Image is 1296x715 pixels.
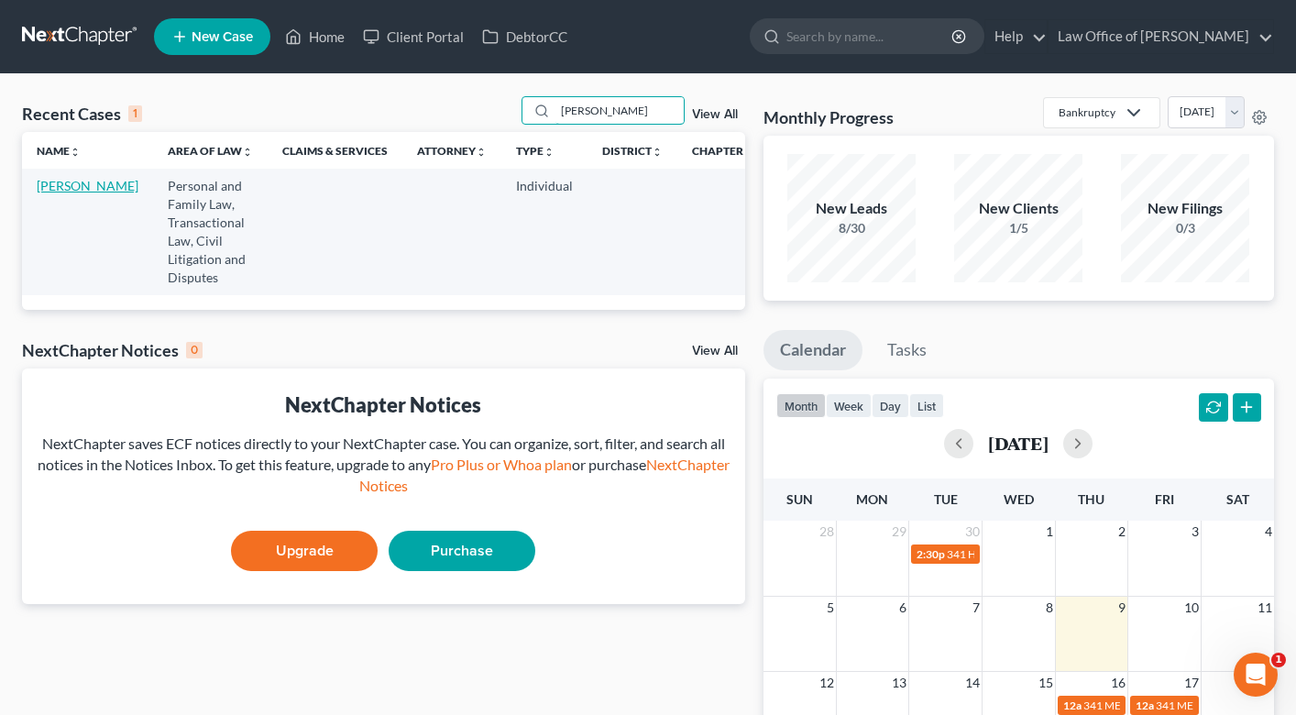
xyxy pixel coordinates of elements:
[476,147,487,158] i: unfold_more
[692,345,738,357] a: View All
[1136,698,1154,712] span: 12a
[1044,597,1055,619] span: 8
[1271,653,1286,667] span: 1
[1059,104,1115,120] div: Bankruptcy
[128,105,142,122] div: 1
[1116,597,1127,619] span: 9
[818,521,836,543] span: 28
[954,219,1082,237] div: 1/5
[602,144,663,158] a: Districtunfold_more
[516,144,555,158] a: Typeunfold_more
[22,339,203,361] div: NextChapter Notices
[1078,491,1104,507] span: Thu
[359,456,730,494] a: NextChapter Notices
[787,219,916,237] div: 8/30
[985,20,1047,53] a: Help
[153,169,268,294] td: Personal and Family Law, Transactional Law, Civil Litigation and Disputes
[1049,20,1273,53] a: Law Office of [PERSON_NAME]
[1121,198,1249,219] div: New Filings
[1182,672,1201,694] span: 17
[763,106,894,128] h3: Monthly Progress
[1063,698,1082,712] span: 12a
[37,434,730,497] div: NextChapter saves ECF notices directly to your NextChapter case. You can organize, sort, filter, ...
[825,597,836,619] span: 5
[544,147,555,158] i: unfold_more
[389,531,535,571] a: Purchase
[1116,521,1127,543] span: 2
[826,393,872,418] button: week
[231,531,378,571] a: Upgrade
[743,147,754,158] i: unfold_more
[186,342,203,358] div: 0
[431,456,572,473] a: Pro Plus or Whoa plan
[1256,597,1274,619] span: 11
[856,491,888,507] span: Mon
[1044,521,1055,543] span: 1
[909,393,944,418] button: list
[1083,698,1154,712] span: 341 MEETING
[897,597,908,619] span: 6
[871,330,943,370] a: Tasks
[168,144,253,158] a: Area of Lawunfold_more
[1004,491,1034,507] span: Wed
[37,390,730,419] div: NextChapter Notices
[242,147,253,158] i: unfold_more
[786,19,954,53] input: Search by name...
[37,178,138,193] a: [PERSON_NAME]
[1121,219,1249,237] div: 0/3
[1182,597,1201,619] span: 10
[787,198,916,219] div: New Leads
[786,491,813,507] span: Sun
[276,20,354,53] a: Home
[652,147,663,158] i: unfold_more
[971,597,982,619] span: 7
[70,147,81,158] i: unfold_more
[890,521,908,543] span: 29
[963,672,982,694] span: 14
[268,132,402,169] th: Claims & Services
[37,144,81,158] a: Nameunfold_more
[555,97,684,124] input: Search by name...
[872,393,909,418] button: day
[988,434,1049,453] h2: [DATE]
[501,169,588,294] td: Individual
[917,547,945,561] span: 2:30p
[354,20,473,53] a: Client Portal
[1037,672,1055,694] span: 15
[1234,653,1278,697] iframe: Intercom live chat
[963,521,982,543] span: 30
[192,30,253,44] span: New Case
[1263,521,1274,543] span: 4
[934,491,958,507] span: Tue
[1156,698,1226,712] span: 341 MEETING
[1226,491,1249,507] span: Sat
[417,144,487,158] a: Attorneyunfold_more
[1155,491,1174,507] span: Fri
[818,672,836,694] span: 12
[954,198,1082,219] div: New Clients
[947,547,1006,561] span: 341 Hearing
[763,330,862,370] a: Calendar
[1190,521,1201,543] span: 3
[1109,672,1127,694] span: 16
[22,103,142,125] div: Recent Cases
[776,393,826,418] button: month
[692,108,738,121] a: View All
[890,672,908,694] span: 13
[473,20,577,53] a: DebtorCC
[692,144,754,158] a: Chapterunfold_more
